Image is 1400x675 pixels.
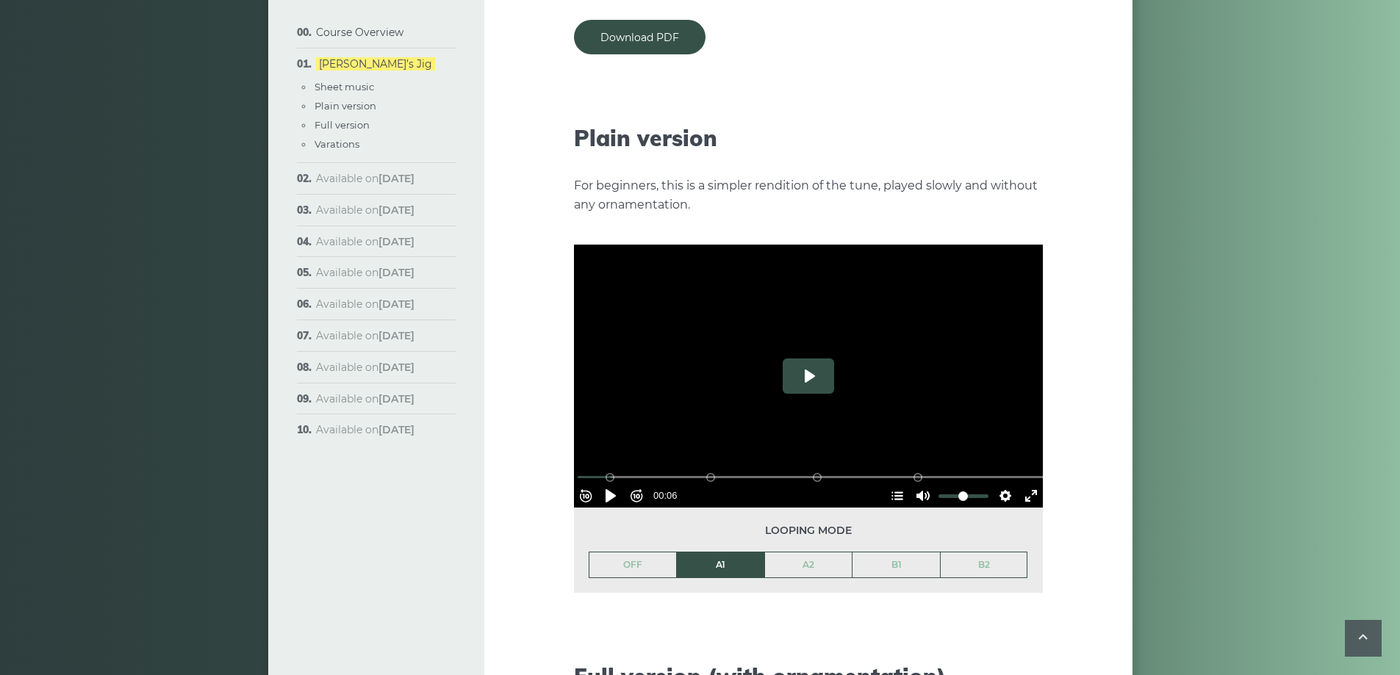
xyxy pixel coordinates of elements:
[378,235,414,248] strong: [DATE]
[589,552,677,577] a: OFF
[316,423,414,436] span: Available on
[315,100,376,112] a: Plain version
[316,361,414,374] span: Available on
[574,20,706,54] a: Download PDF
[765,552,852,577] a: A2
[574,125,1043,151] h2: Plain version
[315,119,370,131] a: Full version
[378,361,414,374] strong: [DATE]
[378,297,414,311] strong: [DATE]
[316,26,403,39] a: Course Overview
[589,522,1028,539] span: Looping mode
[316,57,435,71] a: [PERSON_NAME]’s Jig
[378,172,414,185] strong: [DATE]
[378,392,414,405] strong: [DATE]
[941,552,1027,577] a: B2
[378,203,414,217] strong: [DATE]
[316,203,414,217] span: Available on
[316,172,414,185] span: Available on
[316,329,414,342] span: Available on
[316,266,414,279] span: Available on
[378,423,414,436] strong: [DATE]
[315,138,359,150] a: Varations
[378,329,414,342] strong: [DATE]
[852,552,940,577] a: B1
[378,266,414,279] strong: [DATE]
[574,176,1043,214] p: For beginners, this is a simpler rendition of the tune, played slowly and without any ornamentation.
[316,297,414,311] span: Available on
[316,235,414,248] span: Available on
[316,392,414,405] span: Available on
[315,81,374,93] a: Sheet music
